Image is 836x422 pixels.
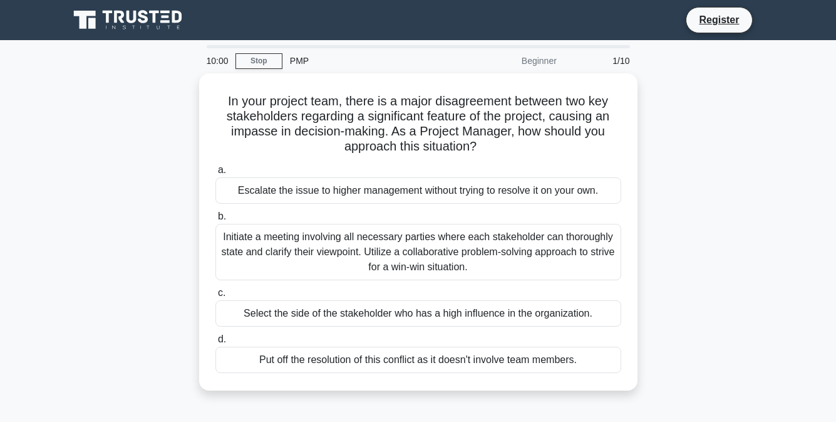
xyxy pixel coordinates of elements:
[218,287,225,298] span: c.
[215,177,621,204] div: Escalate the issue to higher management without trying to resolve it on your own.
[218,334,226,344] span: d.
[214,93,622,155] h5: In your project team, there is a major disagreement between two key stakeholders regarding a sign...
[215,347,621,373] div: Put off the resolution of this conflict as it doesn't involve team members.
[235,53,282,69] a: Stop
[218,211,226,221] span: b.
[215,300,621,327] div: Select the side of the stakeholder who has a high influence in the organization.
[218,164,226,175] span: a.
[455,48,564,73] div: Beginner
[691,12,746,28] a: Register
[215,224,621,280] div: Initiate a meeting involving all necessary parties where each stakeholder can thoroughly state an...
[282,48,455,73] div: PMP
[564,48,637,73] div: 1/10
[199,48,235,73] div: 10:00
